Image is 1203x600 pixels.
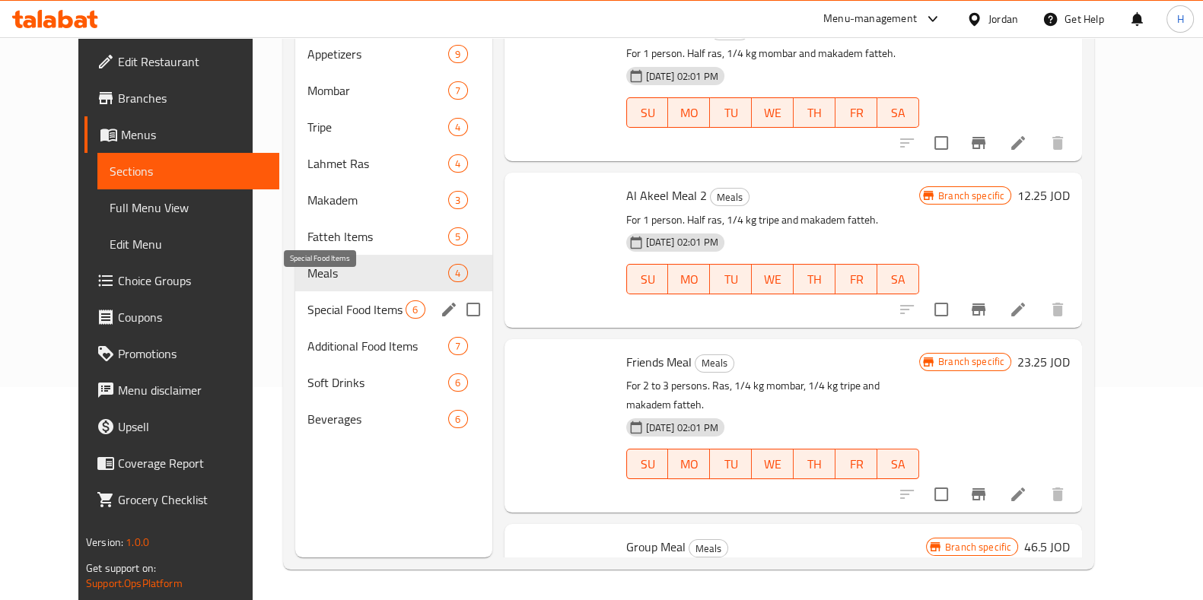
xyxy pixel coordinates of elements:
[449,193,466,208] span: 3
[626,449,669,479] button: SU
[84,445,279,481] a: Coverage Report
[626,351,692,373] span: Friends Meal
[752,97,794,128] button: WE
[674,102,704,124] span: MO
[406,303,424,317] span: 6
[86,558,156,578] span: Get support on:
[307,264,448,282] span: Meals
[1017,185,1070,206] h6: 12.25 JOD
[1039,291,1076,328] button: delete
[988,11,1018,27] div: Jordan
[877,449,919,479] button: SA
[842,102,871,124] span: FR
[932,354,1010,369] span: Branch specific
[126,532,149,552] span: 1.0.0
[118,490,267,509] span: Grocery Checklist
[794,449,835,479] button: TH
[86,573,183,593] a: Support.OpsPlatform
[118,308,267,326] span: Coupons
[626,44,919,63] p: For 1 person. Half ras, 1/4 kg mombar and makadem fatteh.
[800,453,829,475] span: TH
[449,84,466,98] span: 7
[84,80,279,116] a: Branches
[84,408,279,445] a: Upsell
[626,535,686,558] span: Group Meal
[633,268,663,290] span: SU
[794,97,835,128] button: TH
[307,410,448,428] span: Beverages
[960,291,997,328] button: Branch-specific-item
[835,264,877,294] button: FR
[689,540,727,557] span: Meals
[449,157,466,171] span: 4
[752,264,794,294] button: WE
[295,145,492,182] div: Lahmet Ras4
[517,19,614,116] img: Al Akeel Meal 1
[1009,134,1027,152] a: Edit menu item
[449,339,466,354] span: 7
[448,154,467,173] div: items
[307,191,448,209] span: Makadem
[752,449,794,479] button: WE
[97,189,279,226] a: Full Menu View
[295,328,492,364] div: Additional Food Items7
[674,268,704,290] span: MO
[883,102,913,124] span: SA
[668,449,710,479] button: MO
[448,337,467,355] div: items
[710,449,752,479] button: TU
[448,191,467,209] div: items
[449,230,466,244] span: 5
[307,45,448,63] div: Appetizers
[84,481,279,518] a: Grocery Checklist
[883,453,913,475] span: SA
[307,154,448,173] span: Lahmet Ras
[710,264,752,294] button: TU
[448,227,467,246] div: items
[758,268,788,290] span: WE
[406,300,425,319] div: items
[118,454,267,472] span: Coverage Report
[84,372,279,408] a: Menu disclaimer
[307,81,448,100] div: Mombar
[307,373,448,392] div: Soft Drinks
[438,298,460,321] button: edit
[1017,351,1070,373] h6: 23.25 JOD
[295,364,492,401] div: Soft Drinks6
[295,182,492,218] div: Makadem3
[449,266,466,281] span: 4
[633,102,663,124] span: SU
[118,89,267,107] span: Branches
[295,255,492,291] div: Meals4
[307,337,448,355] span: Additional Food Items
[84,335,279,372] a: Promotions
[448,373,467,392] div: items
[121,125,267,144] span: Menus
[1039,125,1076,161] button: delete
[626,97,669,128] button: SU
[118,271,267,290] span: Choice Groups
[84,299,279,335] a: Coupons
[711,189,749,206] span: Meals
[640,421,724,435] span: [DATE] 02:01 PM
[86,532,123,552] span: Version:
[800,102,829,124] span: TH
[1009,485,1027,503] a: Edit menu item
[295,401,492,437] div: Beverages6
[695,354,734,372] span: Meals
[448,264,467,282] div: items
[960,125,997,161] button: Branch-specific-item
[307,118,448,136] span: Tripe
[295,109,492,145] div: Tripe4
[1024,536,1070,557] h6: 46.5 JOD
[842,453,871,475] span: FR
[823,10,917,28] div: Menu-management
[118,417,267,436] span: Upsell
[835,97,877,128] button: FR
[877,264,919,294] button: SA
[295,291,492,328] div: Special Food Items6edit
[449,412,466,427] span: 6
[695,354,734,373] div: Meals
